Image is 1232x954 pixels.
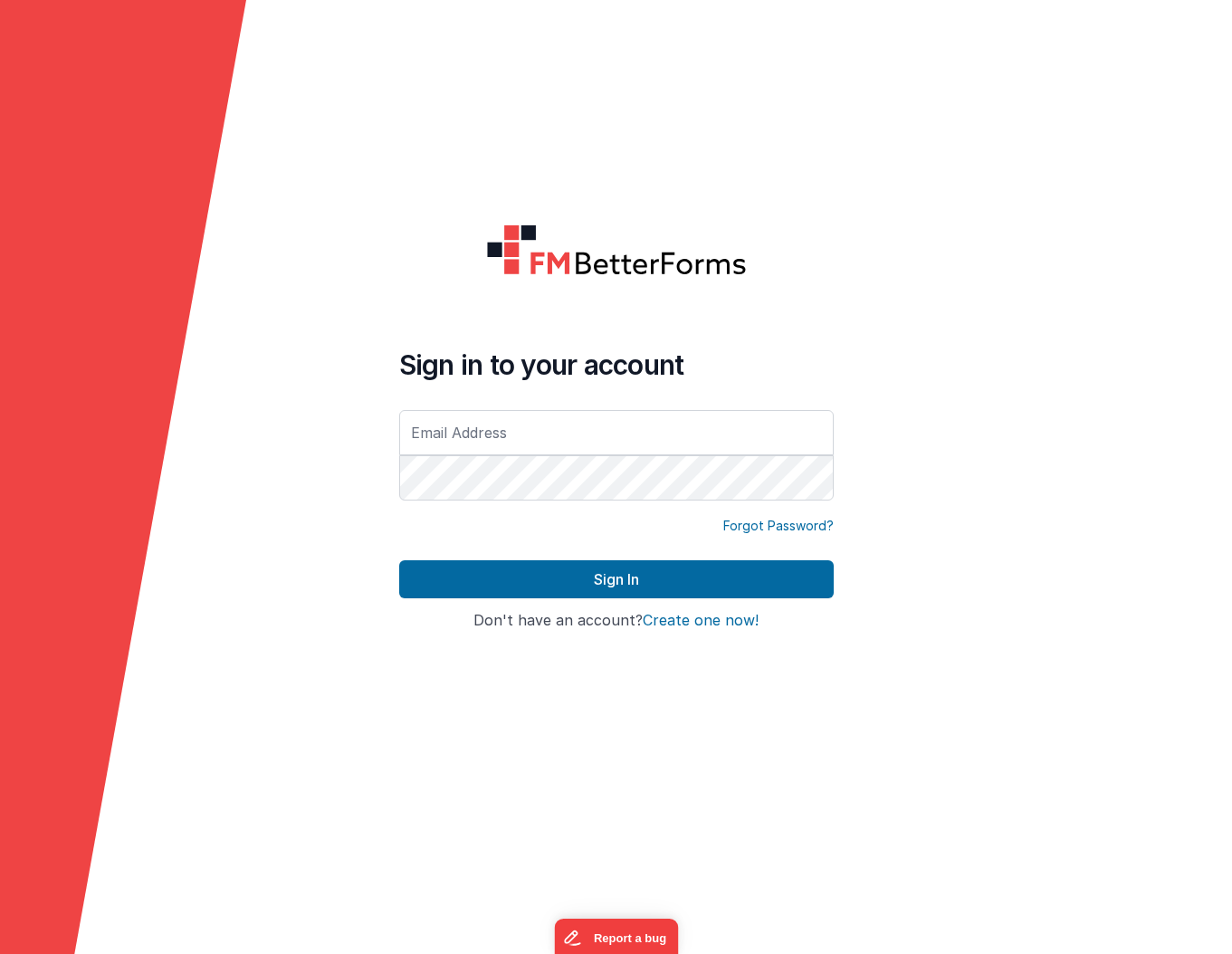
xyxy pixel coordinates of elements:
[399,410,834,455] input: Email Address
[399,348,834,381] h4: Sign in to your account
[399,613,834,629] h4: Don't have an account?
[723,517,834,535] a: Forgot Password?
[643,613,759,629] button: Create one now!
[399,560,834,598] button: Sign In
